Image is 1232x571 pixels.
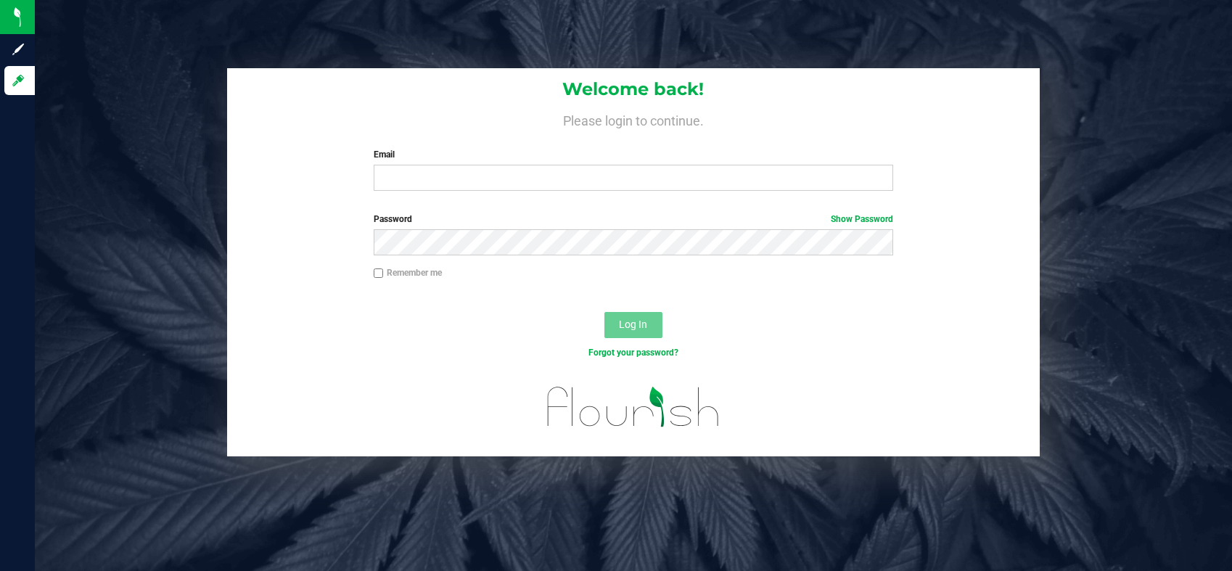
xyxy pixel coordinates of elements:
[11,73,25,88] inline-svg: Log in
[11,42,25,57] inline-svg: Sign up
[374,148,894,161] label: Email
[532,374,735,440] img: flourish_logo.svg
[374,266,442,279] label: Remember me
[831,214,893,224] a: Show Password
[588,348,678,358] a: Forgot your password?
[374,268,384,279] input: Remember me
[227,110,1040,128] h4: Please login to continue.
[374,214,412,224] span: Password
[604,312,662,338] button: Log In
[227,80,1040,99] h1: Welcome back!
[619,319,647,330] span: Log In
